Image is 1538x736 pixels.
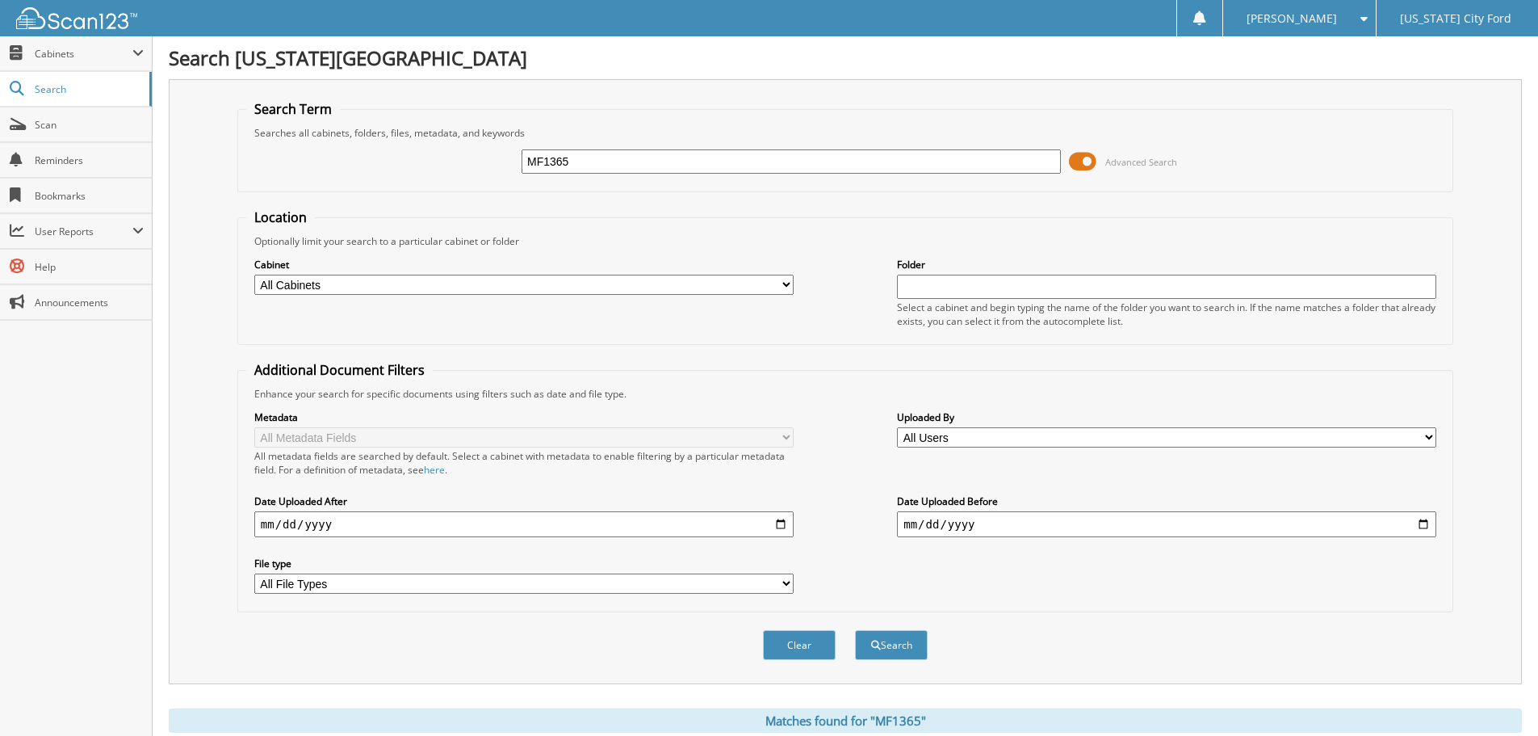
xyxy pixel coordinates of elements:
[35,47,132,61] span: Cabinets
[254,410,794,424] label: Metadata
[254,258,794,271] label: Cabinet
[246,387,1444,401] div: Enhance your search for specific documents using filters such as date and file type.
[763,630,836,660] button: Clear
[254,557,794,570] label: File type
[169,709,1522,733] div: Matches found for "MF1365"
[246,100,340,118] legend: Search Term
[1400,14,1511,23] span: [US_STATE] City Ford
[35,118,144,132] span: Scan
[35,260,144,274] span: Help
[897,301,1436,328] div: Select a cabinet and begin typing the name of the folder you want to search in. If the name match...
[254,494,794,508] label: Date Uploaded After
[254,449,794,477] div: All metadata fields are searched by default. Select a cabinet with metadata to enable filtering b...
[246,361,433,379] legend: Additional Document Filters
[855,630,928,660] button: Search
[35,189,144,203] span: Bookmarks
[897,258,1436,271] label: Folder
[254,511,794,537] input: start
[35,296,144,309] span: Announcements
[16,7,137,29] img: scan123-logo-white.svg
[246,126,1444,140] div: Searches all cabinets, folders, files, metadata, and keywords
[246,208,315,226] legend: Location
[35,225,132,238] span: User Reports
[246,234,1444,248] div: Optionally limit your search to a particular cabinet or folder
[897,410,1436,424] label: Uploaded By
[1105,156,1177,168] span: Advanced Search
[1247,14,1337,23] span: [PERSON_NAME]
[169,44,1522,71] h1: Search [US_STATE][GEOGRAPHIC_DATA]
[897,494,1436,508] label: Date Uploaded Before
[35,154,144,167] span: Reminders
[424,463,445,477] a: here
[897,511,1436,537] input: end
[35,82,141,96] span: Search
